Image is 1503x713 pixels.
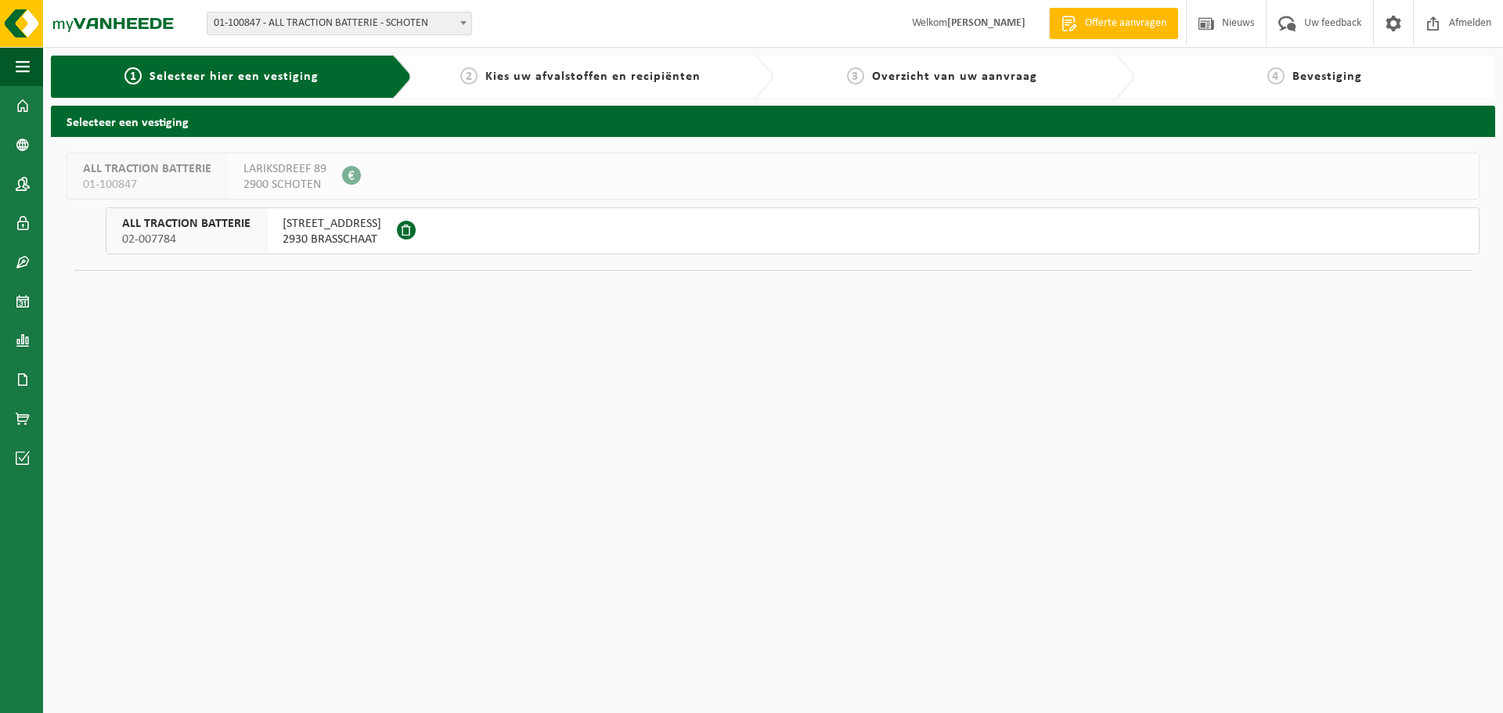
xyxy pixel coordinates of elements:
[150,70,319,83] span: Selecteer hier een vestiging
[122,216,250,232] span: ALL TRACTION BATTERIE
[283,232,381,247] span: 2930 BRASSCHAAT
[847,67,864,85] span: 3
[947,17,1025,29] strong: [PERSON_NAME]
[1049,8,1178,39] a: Offerte aanvragen
[243,177,326,193] span: 2900 SCHOTEN
[283,216,381,232] span: [STREET_ADDRESS]
[1081,16,1170,31] span: Offerte aanvragen
[83,161,211,177] span: ALL TRACTION BATTERIE
[872,70,1037,83] span: Overzicht van uw aanvraag
[122,232,250,247] span: 02-007784
[1292,70,1362,83] span: Bevestiging
[1267,67,1285,85] span: 4
[243,161,326,177] span: LARIKSDREEF 89
[207,12,472,35] span: 01-100847 - ALL TRACTION BATTERIE - SCHOTEN
[83,177,211,193] span: 01-100847
[124,67,142,85] span: 1
[106,207,1480,254] button: ALL TRACTION BATTERIE 02-007784 [STREET_ADDRESS]2930 BRASSCHAAT
[485,70,701,83] span: Kies uw afvalstoffen en recipiënten
[207,13,471,34] span: 01-100847 - ALL TRACTION BATTERIE - SCHOTEN
[460,67,478,85] span: 2
[51,106,1495,136] h2: Selecteer een vestiging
